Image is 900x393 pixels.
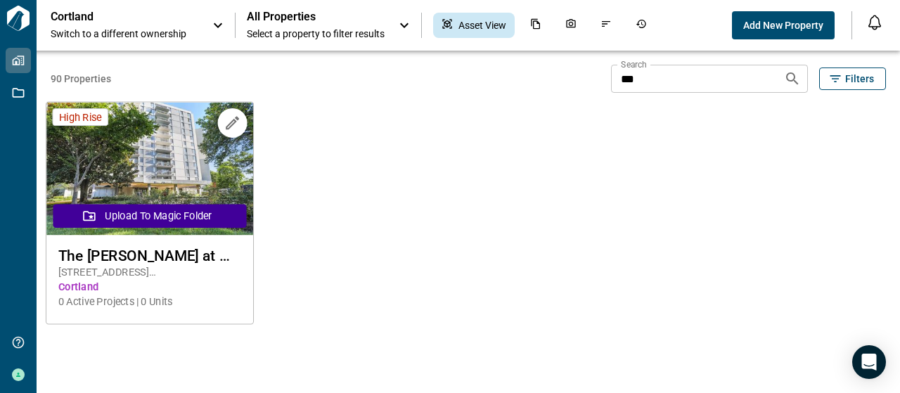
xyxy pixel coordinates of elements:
[46,103,253,236] img: property-asset
[732,11,835,39] button: Add New Property
[59,110,102,124] span: High Rise
[557,13,585,38] div: Photos
[58,247,241,264] span: The [PERSON_NAME] at Mc Lean
[778,65,806,93] button: Search properties
[58,280,241,295] span: Cortland
[433,13,515,38] div: Asset View
[247,10,385,24] span: All Properties
[51,10,177,24] p: Cortland
[743,18,823,32] span: Add New Property
[51,72,605,86] span: 90 Properties
[863,11,886,34] button: Open notification feed
[58,265,241,280] span: [STREET_ADDRESS][PERSON_NAME] , Mc Lean , VA
[53,204,246,228] button: Upload to Magic Folder
[58,295,241,309] span: 0 Active Projects | 0 Units
[621,58,647,70] label: Search
[845,72,874,86] span: Filters
[627,13,655,38] div: Job History
[458,18,506,32] span: Asset View
[592,13,620,38] div: Issues & Info
[522,13,550,38] div: Documents
[819,67,886,90] button: Filters
[51,27,198,41] span: Switch to a different ownership
[247,27,385,41] span: Select a property to filter results
[852,345,886,379] div: Open Intercom Messenger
